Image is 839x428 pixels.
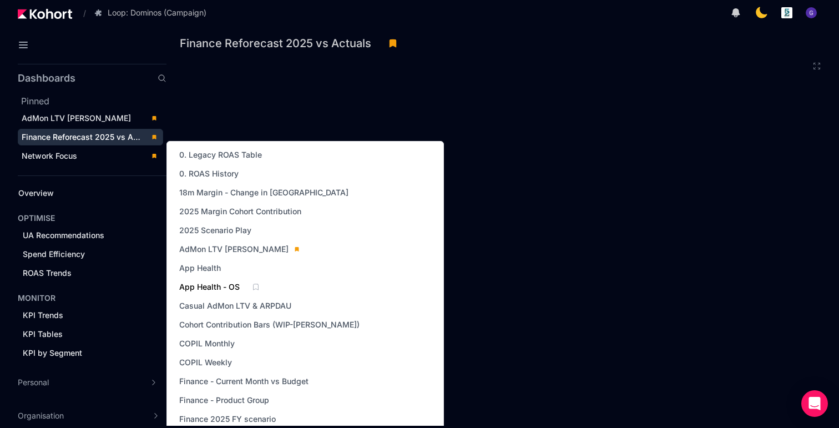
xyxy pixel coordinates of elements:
[180,38,378,49] h3: Finance Reforecast 2025 vs Actuals
[18,293,55,304] h4: MONITOR
[19,246,148,263] a: Spend Efficiency
[19,227,148,244] a: UA Recommendations
[108,7,206,18] span: Loop: Dominos (Campaign)
[18,9,72,19] img: Kohort logo
[179,225,251,236] span: 2025 Scenario Play
[179,395,269,406] span: Finance - Product Group
[23,310,63,320] span: KPI Trends
[18,410,64,421] span: Organisation
[179,414,276,425] span: Finance 2025 FY scenario
[179,338,235,349] span: COPIL Monthly
[179,149,262,160] span: 0. Legacy ROAS Table
[176,317,363,333] a: Cohort Contribution Bars (WIP-[PERSON_NAME])
[18,188,54,198] span: Overview
[176,336,238,351] a: COPIL Monthly
[176,204,305,219] a: 2025 Margin Cohort Contribution
[179,319,360,330] span: Cohort Contribution Bars (WIP-[PERSON_NAME])
[179,206,301,217] span: 2025 Margin Cohort Contribution
[812,62,821,71] button: Fullscreen
[18,148,163,164] a: Network Focus
[23,230,104,240] span: UA Recommendations
[22,151,77,160] span: Network Focus
[21,94,166,108] h2: Pinned
[179,187,348,198] span: 18m Margin - Change in [GEOGRAPHIC_DATA]
[19,326,148,343] a: KPI Tables
[176,411,279,427] a: Finance 2025 FY scenario
[19,307,148,324] a: KPI Trends
[23,329,63,339] span: KPI Tables
[176,166,242,182] a: 0. ROAS History
[179,357,232,368] span: COPIL Weekly
[23,268,72,278] span: ROAS Trends
[179,168,239,179] span: 0. ROAS History
[18,213,55,224] h4: OPTIMISE
[74,7,86,19] span: /
[18,129,163,145] a: Finance Reforecast 2025 vs Actuals
[18,73,75,83] h2: Dashboards
[14,185,148,202] a: Overview
[176,374,312,389] a: Finance - Current Month vs Budget
[19,345,148,361] a: KPI by Segment
[179,244,289,255] span: AdMon LTV [PERSON_NAME]
[801,390,828,417] div: Open Intercom Messenger
[176,185,352,200] a: 18m Margin - Change in [GEOGRAPHIC_DATA]
[19,265,148,281] a: ROAS Trends
[23,348,82,357] span: KPI by Segment
[176,260,224,276] a: App Health
[23,249,85,259] span: Spend Efficiency
[176,355,235,370] a: COPIL Weekly
[18,377,49,388] span: Personal
[176,241,303,257] a: AdMon LTV [PERSON_NAME]
[179,300,291,311] span: Casual AdMon LTV & ARPDAU
[781,7,792,18] img: logo_logo_images_1_20240607072359498299_20240828135028712857.jpeg
[88,3,218,22] button: Loop: Dominos (Campaign)
[22,113,131,123] span: AdMon LTV [PERSON_NAME]
[176,147,265,163] a: 0. Legacy ROAS Table
[176,223,255,238] a: 2025 Scenario Play
[179,376,309,387] span: Finance - Current Month vs Budget
[176,392,272,408] a: Finance - Product Group
[179,263,221,274] span: App Health
[176,298,295,314] a: Casual AdMon LTV & ARPDAU
[179,281,240,293] span: App Health - OS
[22,132,156,142] span: Finance Reforecast 2025 vs Actuals
[18,110,163,127] a: AdMon LTV [PERSON_NAME]
[176,279,243,295] a: App Health - OS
